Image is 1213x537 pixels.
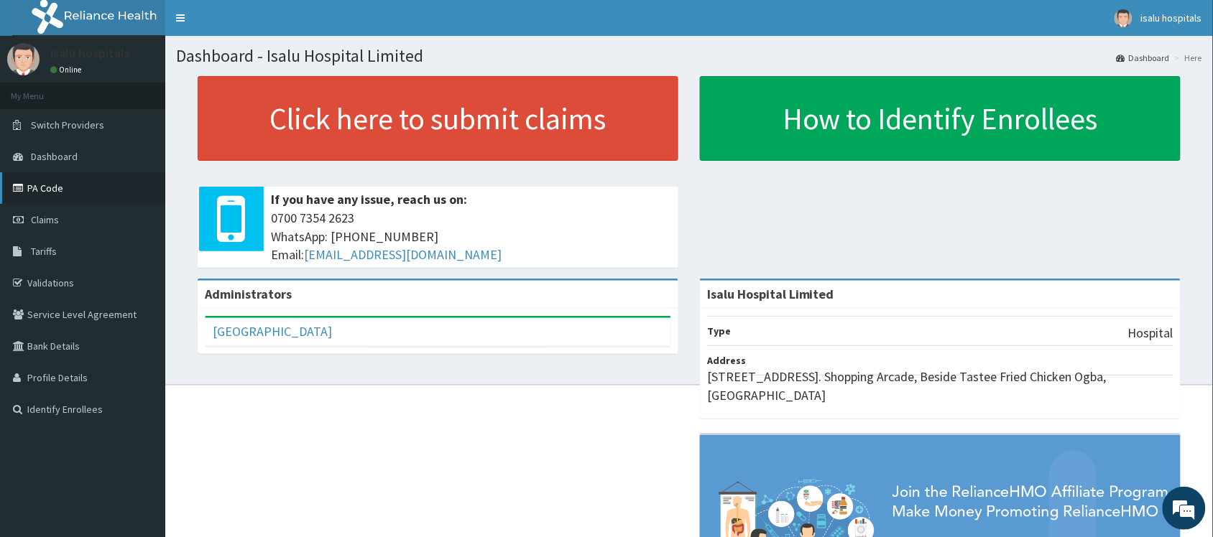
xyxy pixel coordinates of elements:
[1128,324,1173,342] p: Hospital
[50,47,130,60] p: isalu hospitals
[1171,52,1202,64] li: Here
[707,368,1173,404] p: [STREET_ADDRESS]. Shopping Arcade, Beside Tastee Fried Chicken Ogba, [GEOGRAPHIC_DATA]
[1141,11,1202,24] span: isalu hospitals
[7,43,40,75] img: User Image
[205,286,292,302] b: Administrators
[271,209,671,264] span: 0700 7354 2623 WhatsApp: [PHONE_NUMBER] Email:
[31,213,59,226] span: Claims
[176,47,1202,65] h1: Dashboard - Isalu Hospital Limited
[75,80,241,99] div: Chat with us now
[50,65,85,75] a: Online
[31,150,78,163] span: Dashboard
[31,245,57,258] span: Tariffs
[236,7,270,42] div: Minimize live chat window
[271,191,467,207] b: If you have any issue, reach us on:
[304,246,502,263] a: [EMAIL_ADDRESS][DOMAIN_NAME]
[707,324,731,337] b: Type
[700,76,1181,161] a: How to Identify Enrollees
[7,373,274,423] textarea: Type your message and hit 'Enter'
[198,76,678,161] a: Click here to submit claims
[1117,52,1170,64] a: Dashboard
[27,72,58,108] img: d_794563401_company_1708531726252_794563401
[707,354,746,367] b: Address
[1115,9,1133,27] img: User Image
[213,323,332,340] a: [GEOGRAPHIC_DATA]
[83,171,198,316] span: We're online!
[707,286,834,302] strong: Isalu Hospital Limited
[31,118,104,131] span: Switch Providers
